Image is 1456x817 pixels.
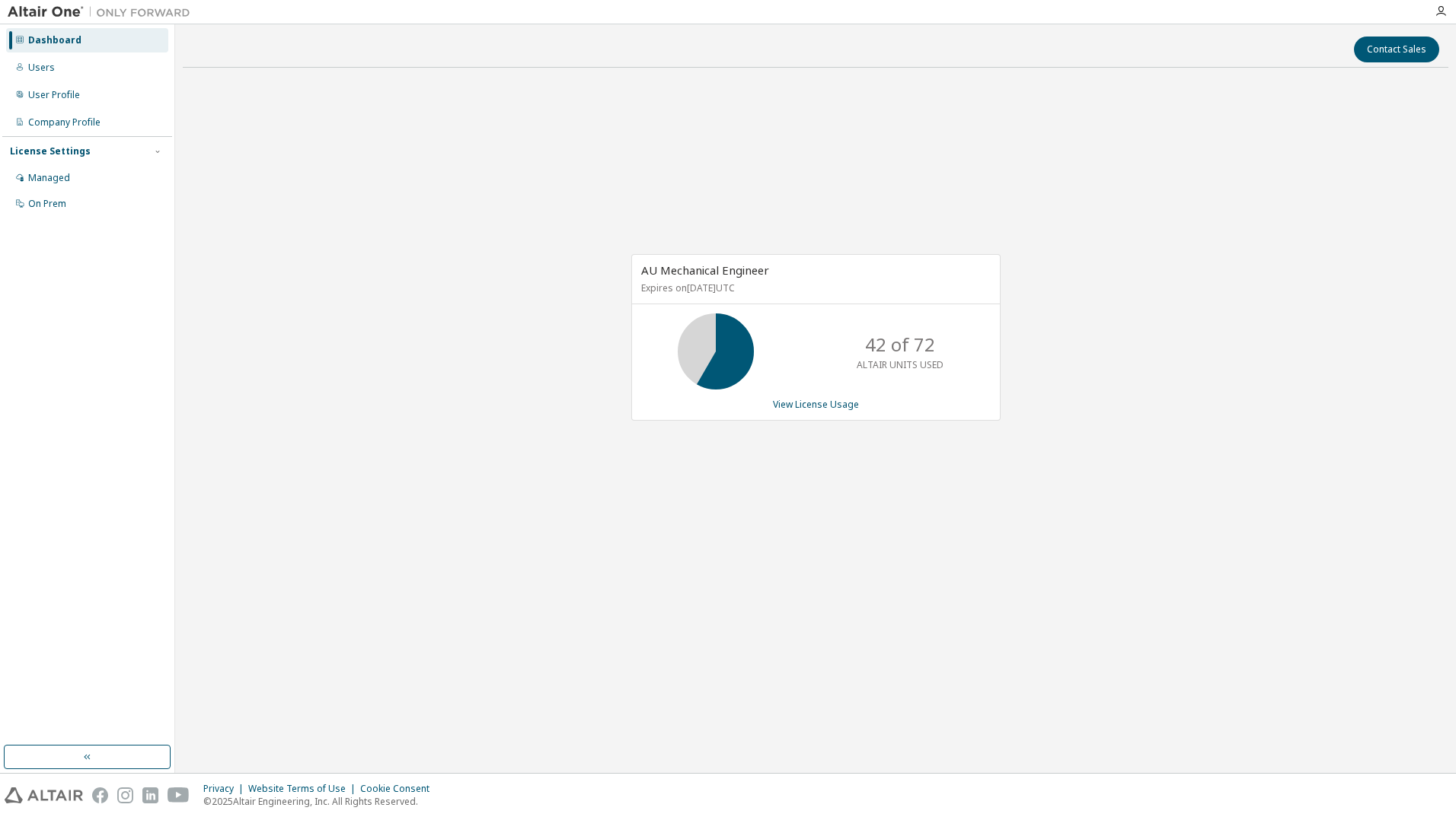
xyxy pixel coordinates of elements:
[641,262,769,278] span: AU Mechanical Engineer
[117,787,133,803] img: instagram.svg
[773,398,859,411] a: View License Usage
[28,198,66,210] div: On Prem
[203,795,439,808] p: © 2025 Altair Engineering, Inc. All Rights Reserved.
[360,783,439,795] div: Cookie Consent
[857,358,944,371] p: ALTAIR UNITS USED
[5,787,83,803] img: altair_logo.svg
[28,89,80,101] div: User Profile
[28,116,101,129] div: Company Profile
[28,172,70,184] div: Managed
[10,145,91,157] div: License Settings
[92,787,108,803] img: facebook.svg
[28,62,55,74] div: Users
[142,787,158,803] img: linkedin.svg
[168,787,190,803] img: youtube.svg
[641,281,987,294] p: Expires on [DATE] UTC
[8,5,198,20] img: Altair One
[203,783,248,795] div: Privacy
[248,783,360,795] div: Website Terms of Use
[28,34,81,46] div: Dashboard
[1354,37,1439,62] button: Contact Sales
[865,332,935,358] p: 42 of 72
